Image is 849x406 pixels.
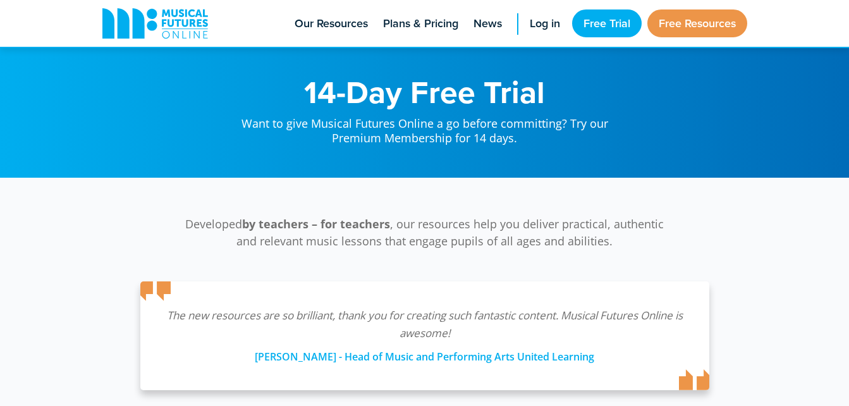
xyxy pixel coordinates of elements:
[647,9,747,37] a: Free Resources
[178,216,671,250] p: Developed , our resources help you deliver practical, authentic and relevant music lessons that e...
[295,15,368,32] span: Our Resources
[572,9,642,37] a: Free Trial
[383,15,458,32] span: Plans & Pricing
[166,307,684,342] p: The new resources are so brilliant, thank you for creating such fantastic content. Musical Future...
[229,76,621,108] h1: 14-Day Free Trial
[530,15,560,32] span: Log in
[229,108,621,146] p: Want to give Musical Futures Online a go before committing? Try our Premium Membership for 14 days.
[473,15,502,32] span: News
[242,216,390,231] strong: by teachers – for teachers
[166,342,684,365] div: [PERSON_NAME] - Head of Music and Performing Arts United Learning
